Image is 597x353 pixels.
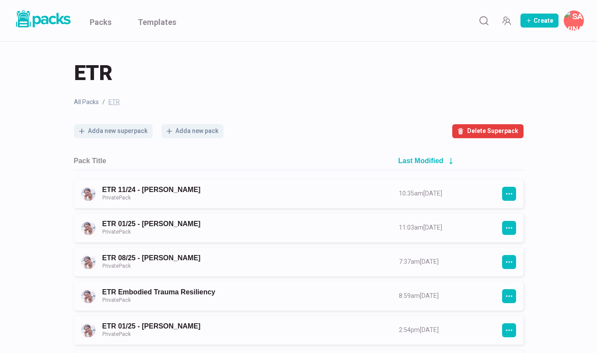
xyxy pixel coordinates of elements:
[74,124,153,138] button: Adda new superpack
[475,12,492,29] button: Search
[74,59,112,87] span: ETR
[398,157,443,165] h2: Last Modified
[74,157,106,165] h2: Pack Title
[452,124,524,138] button: Delete Superpack
[13,9,72,32] a: Packs logo
[102,98,105,107] span: /
[498,12,515,29] button: Manage Team Invites
[74,98,99,107] a: All Packs
[108,98,120,107] span: ETR
[13,9,72,29] img: Packs logo
[520,14,559,28] button: Create Pack
[161,124,223,138] button: Adda new pack
[74,98,524,107] nav: breadcrumb
[564,10,584,31] button: Savina Tilmann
